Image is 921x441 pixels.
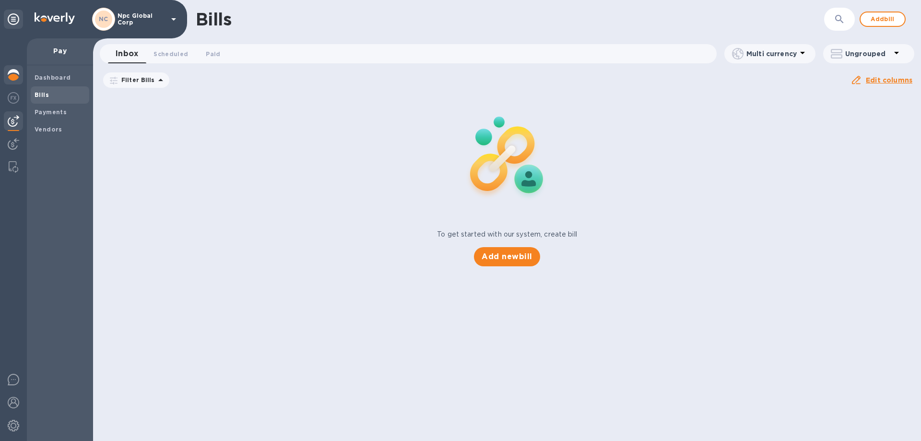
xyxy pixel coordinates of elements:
p: Npc Global Corp [118,12,165,26]
span: Scheduled [153,49,188,59]
span: Add new bill [482,251,532,262]
u: Edit columns [866,76,912,84]
img: Foreign exchange [8,92,19,104]
b: Bills [35,91,49,98]
img: Logo [35,12,75,24]
b: Dashboard [35,74,71,81]
button: Add newbill [474,247,540,266]
b: NC [99,15,108,23]
b: Vendors [35,126,62,133]
span: Paid [206,49,220,59]
h1: Bills [196,9,231,29]
p: Ungrouped [845,49,891,59]
div: Unpin categories [4,10,23,29]
p: To get started with our system, create bill [437,229,577,239]
b: Payments [35,108,67,116]
span: Add bill [868,13,897,25]
button: Addbill [860,12,906,27]
span: Inbox [116,47,138,60]
p: Multi currency [746,49,797,59]
p: Filter Bills [118,76,155,84]
p: Pay [35,46,85,56]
